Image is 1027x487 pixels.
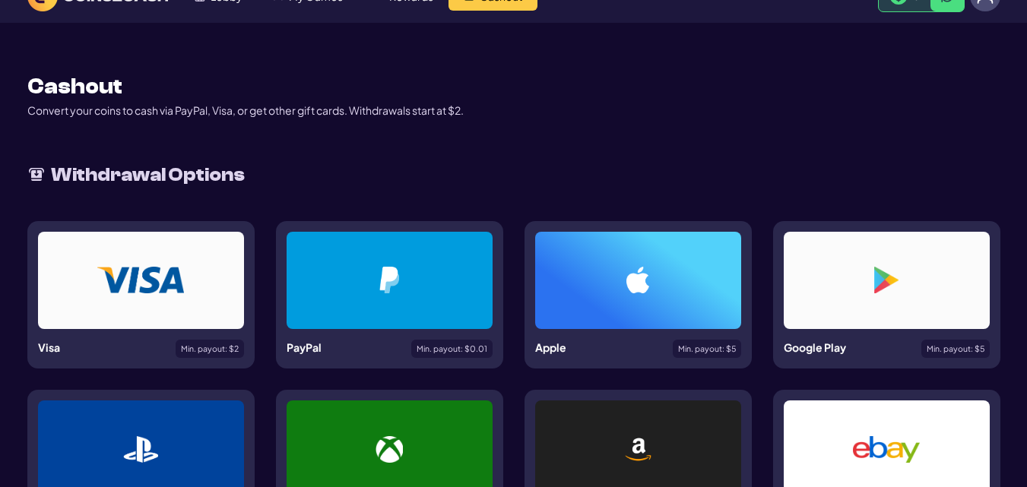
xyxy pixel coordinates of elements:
span: Min. payout: $ 5 [927,345,984,353]
img: Payment Method [626,267,650,293]
img: Payment Method [853,436,920,463]
span: PayPal [287,340,322,354]
h1: Cashout [27,76,122,97]
img: withdrawLogo [27,166,46,184]
p: Convert your coins to cash via PayPal, Visa, or get other gift cards. Withdrawals start at $2. [27,103,464,119]
span: Apple [535,340,566,354]
span: Visa [38,340,60,354]
img: Payment Method [874,267,898,293]
img: Payment Method [97,267,184,293]
span: Min. payout: $ 2 [181,345,239,353]
img: Payment Method [123,436,158,463]
span: Min. payout: $ 0.01 [417,345,487,353]
span: Google Play [784,340,846,354]
h2: Withdrawal Options [51,161,245,189]
img: Payment Method [624,436,651,463]
span: Min. payout: $ 5 [678,345,736,353]
img: Payment Method [379,267,400,293]
img: Payment Method [376,436,402,463]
